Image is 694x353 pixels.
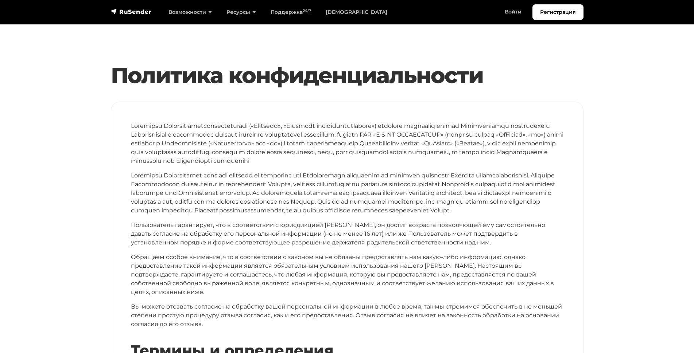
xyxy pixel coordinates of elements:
[131,221,563,247] p: Пользователь гарантирует, что в соответствии с юрисдикцией [PERSON_NAME], он достиг возраста позв...
[131,171,563,215] p: Loremipsu Dolorsitamet cons adi elitsedd ei temporinc utl Etdoloremagn aliquaenim ad minimven qui...
[219,5,263,20] a: Ресурсы
[303,8,311,13] sup: 24/7
[131,253,563,297] p: Обращаем особое внимание, что в соответствии с законом вы не обязаны предоставлять нам какую-либо...
[263,5,318,20] a: Поддержка24/7
[131,302,563,329] p: Вы можете отозвать согласие на обработку вашей персональной информации в любое время, так мы стре...
[131,122,563,165] p: Loremipsu Dolorsit ametconsecteturadi («Elitsedd», «Eiusmodt incididuntutlabore») etdolore magnaa...
[532,4,583,20] a: Регистрация
[111,62,583,89] h1: Политика конфиденциальности
[111,8,152,15] img: RuSender
[318,5,395,20] a: [DEMOGRAPHIC_DATA]
[161,5,219,20] a: Возможности
[497,4,529,19] a: Войти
